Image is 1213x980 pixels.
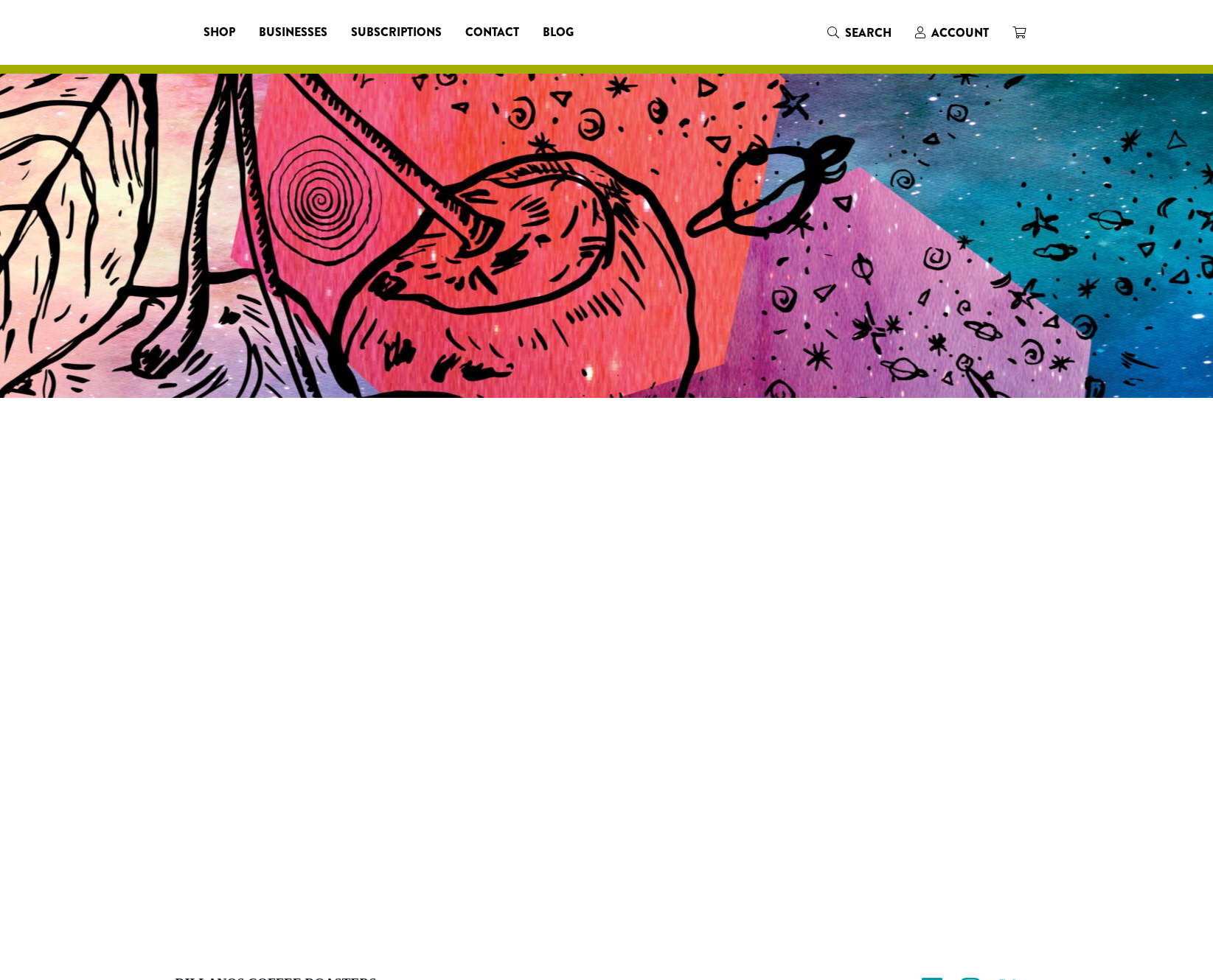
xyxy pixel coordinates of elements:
span: Businesses [259,24,327,42]
span: Subscriptions [351,24,442,42]
span: Contact [465,24,519,42]
a: Search [816,21,903,45]
span: Account [931,24,989,41]
span: Blog [543,24,574,42]
span: Shop [204,24,235,42]
a: Shop [192,21,247,44]
span: Search [845,24,891,41]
